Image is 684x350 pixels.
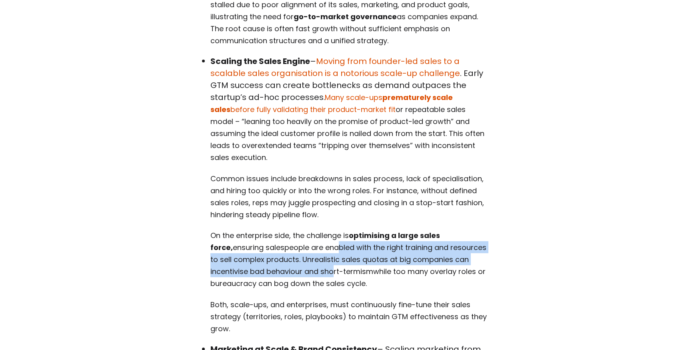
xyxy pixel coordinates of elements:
[210,55,488,163] p: – . Early GTM success can create bottlenecks as demand outpaces the startup’s ad-hoc processes​
[210,128,484,162] span: . This often leads to overextended teams “tripping over themselves” with inconsistent sales execu...
[266,152,267,162] span: .
[210,56,460,79] a: Moving from founder-led sales to a scalable sales organisation is a notorious scale-up challenge
[324,92,382,102] span: .
[210,56,310,67] strong: Scaling the Sales Engine
[210,242,486,276] span: ensuring salespeople are enabled with the right training and resources to sell complex products. ...
[210,92,453,115] a: prematurely scale sales
[325,92,382,102] a: Many scale-ups
[230,104,396,114] a: before fully validating their product-market fit
[210,174,484,220] span: Common issues include breakdowns in sales process, lack of specialisation, and hiring too quickly...
[210,104,470,138] span: or repeatable sales model – “leaning too heavily on the promise of product-led growth” and assumi...
[210,12,478,46] span: as companies expand. The root cause is often fast growth without sufficient emphasis on communica...
[317,210,318,220] span: .
[294,12,397,22] strong: go-to-market governance
[210,230,349,240] span: On the enterprise side, the challenge is
[210,300,487,334] span: Both, scale-ups, and enterprises, must continuously fine-tune their sales strategy (territories, ...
